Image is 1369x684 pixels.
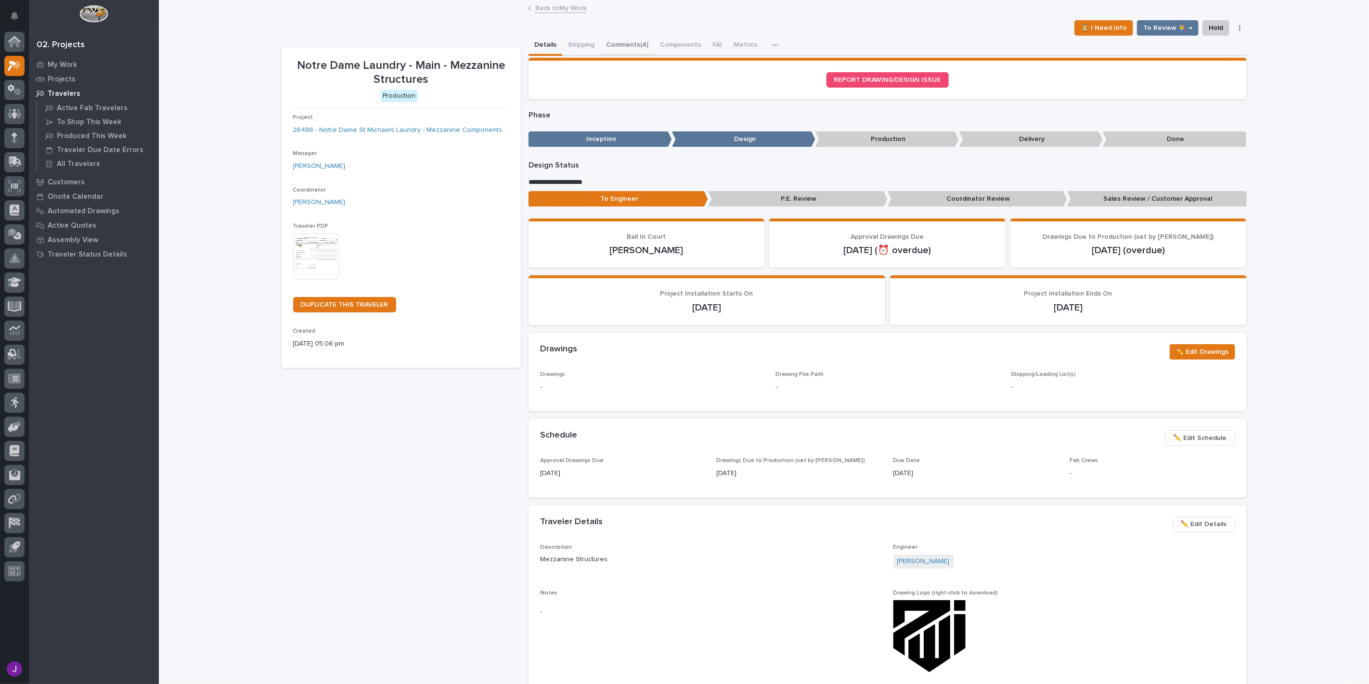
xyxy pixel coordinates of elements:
span: Fab Crews [1070,458,1098,464]
a: Back toMy Work [535,2,586,13]
p: My Work [48,61,77,69]
span: Manager [293,151,317,156]
button: users-avatar [4,659,25,679]
span: Project Installation Ends On [1024,290,1112,297]
span: Drawings [540,372,565,377]
a: Active Fab Travelers [37,101,159,115]
a: [PERSON_NAME] [897,556,950,567]
p: Onsite Calendar [48,193,103,201]
span: Shipping/Loading List(s) [1011,372,1076,377]
span: Coordinator [293,187,326,193]
a: Customers [29,175,159,189]
p: P.E. Review [708,191,888,207]
p: Sales Review / Customer Approval [1067,191,1247,207]
span: To Review 👨‍🏭 → [1143,22,1192,34]
a: Travelers [29,86,159,101]
p: [DATE] [717,468,882,478]
button: Hold [1202,20,1229,36]
button: Metrics [728,36,763,56]
span: Drawings Due to Production (set by [PERSON_NAME]) [717,458,865,464]
span: Approval Drawings Due [540,458,604,464]
p: Phase [529,111,1247,120]
button: Comments (4) [600,36,654,56]
a: All Travelers [37,157,159,170]
button: ✏️ Edit Schedule [1165,430,1235,446]
button: Notifications [4,6,25,26]
p: Customers [48,178,85,187]
img: _XQKAWvYVfeO7_qb5aX6VA3rRFbucYOYR6-swXKVmI4 [893,600,966,672]
span: Due Date [893,458,920,464]
p: - [540,607,882,617]
span: Description [540,544,572,550]
p: To Shop This Week [57,118,121,127]
span: Hold [1209,22,1223,34]
a: REPORT DRAWING/DESIGN ISSUE [827,72,949,88]
a: Traveler Status Details [29,247,159,261]
p: Produced This Week [57,132,127,141]
a: To Shop This Week [37,115,159,129]
a: Assembly View [29,232,159,247]
p: Travelers [48,90,80,98]
span: Notes [540,590,557,596]
div: Notifications [12,12,25,27]
span: Drawing File Path [775,372,824,377]
a: Active Quotes [29,218,159,232]
span: ⏳ I Need Info [1081,22,1127,34]
button: FAI [707,36,728,56]
h2: Traveler Details [540,517,603,528]
p: Mezzanine Structures [540,555,882,565]
span: Approval Drawings Due [851,233,924,240]
p: Notre Dame Laundry - Main - Mezzanine Structures [293,59,509,87]
p: Traveler Due Date Errors [57,146,143,155]
p: [DATE] (overdue) [1022,245,1235,256]
img: Workspace Logo [79,5,108,23]
span: Project [293,115,313,120]
p: [DATE] [893,468,1059,478]
span: ✏️ Edit Drawings [1176,346,1229,358]
button: To Review 👨‍🏭 → [1137,20,1199,36]
p: Traveler Status Details [48,250,127,259]
div: 02. Projects [37,40,85,51]
span: Project Installation Starts On [660,290,753,297]
p: Design [672,131,815,147]
p: [DATE] [540,468,705,478]
p: Active Fab Travelers [57,104,128,113]
a: DUPLICATE THIS TRAVELER [293,297,396,312]
p: Active Quotes [48,221,96,230]
p: [DATE] [902,302,1235,313]
p: Projects [48,75,76,84]
span: Ball In Court [627,233,666,240]
p: Done [1103,131,1246,147]
a: [PERSON_NAME] [293,161,346,171]
p: - [540,382,764,392]
button: ⏳ I Need Info [1074,20,1133,36]
button: ✏️ Edit Drawings [1170,344,1235,360]
a: [PERSON_NAME] [293,197,346,207]
p: All Travelers [57,160,100,168]
p: [DATE] 05:06 pm [293,339,509,349]
span: Drawing Logo (right-click to download) [893,590,998,596]
button: ✏️ Edit Details [1173,517,1235,532]
a: Projects [29,72,159,86]
p: [DATE] [540,302,874,313]
a: My Work [29,57,159,72]
a: Automated Drawings [29,204,159,218]
h2: Schedule [540,430,577,441]
p: Coordinator Review [888,191,1067,207]
span: Traveler PDF [293,223,329,229]
a: Onsite Calendar [29,189,159,204]
span: Engineer [893,544,918,550]
div: Production [381,90,418,102]
p: - [775,382,777,392]
p: Assembly View [48,236,98,245]
p: Production [815,131,959,147]
button: Details [529,36,562,56]
span: Created [293,328,316,334]
button: Components [654,36,707,56]
span: ✏️ Edit Details [1181,518,1227,530]
p: - [1070,468,1235,478]
span: REPORT DRAWING/DESIGN ISSUE [834,77,941,83]
p: Delivery [959,131,1103,147]
a: Produced This Week [37,129,159,142]
p: [PERSON_NAME] [540,245,753,256]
